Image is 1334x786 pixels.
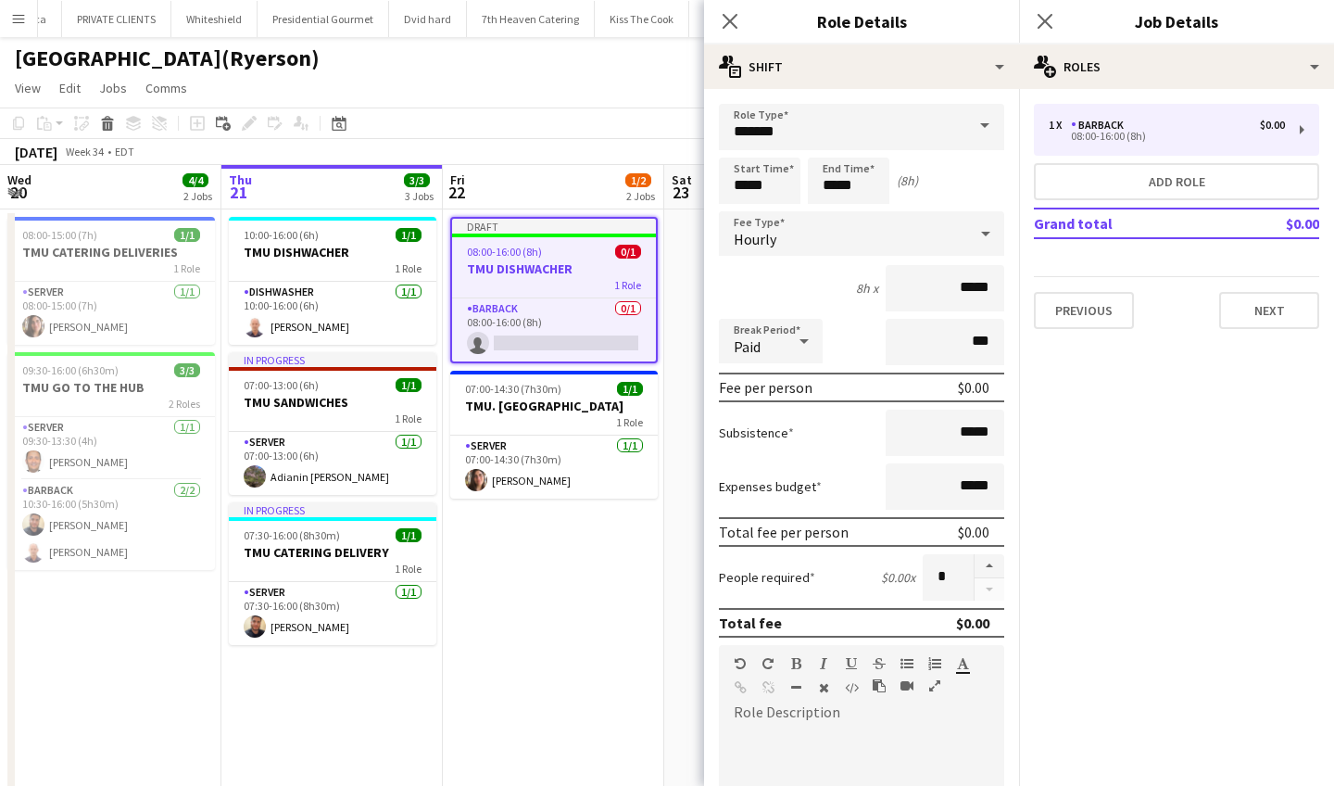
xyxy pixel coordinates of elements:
span: 1/1 [617,382,643,396]
div: BARBACK [1071,119,1131,132]
app-job-card: 10:00-16:00 (6h)1/1TMU DISHWACHER1 RoleDISHWASHER1/110:00-16:00 (6h)[PERSON_NAME] [229,217,436,345]
span: 22 [447,182,465,203]
span: 1 Role [395,261,422,275]
span: 08:00-16:00 (8h) [467,245,542,259]
h3: Job Details [1019,9,1334,33]
button: Underline [845,656,858,671]
span: Sat [672,171,692,188]
div: 3 Jobs [405,189,434,203]
a: Jobs [92,76,134,100]
span: 3/3 [404,173,430,187]
span: Wed [7,171,31,188]
span: 1 Role [614,278,641,292]
button: Undo [734,656,747,671]
label: Expenses budget [719,478,822,495]
span: 1/1 [396,378,422,392]
a: View [7,76,48,100]
label: Subsistence [719,425,794,441]
a: Edit [52,76,88,100]
h3: TMU CATERING DELIVERIES [7,244,215,260]
span: Jobs [99,80,127,96]
button: 7th Heaven Catering [467,1,595,37]
button: Add role [1034,163,1319,200]
div: $0.00 [958,378,989,397]
a: Comms [138,76,195,100]
span: Paid [734,337,761,356]
app-job-card: In progress07:30-16:00 (8h30m)1/1TMU CATERING DELIVERY1 RoleSERVER1/107:30-16:00 (8h30m)[PERSON_N... [229,502,436,645]
span: 1 Role [395,412,422,425]
td: $0.00 [1232,209,1319,238]
button: Redo [761,656,774,671]
span: Fri [450,171,465,188]
button: Clear Formatting [817,680,830,695]
app-card-role: BARBACK0/108:00-16:00 (8h) [452,298,656,361]
span: Thu [229,171,252,188]
span: 1/1 [396,528,422,542]
label: People required [719,569,815,586]
button: HTML Code [845,680,858,695]
h3: TMU SANDWICHES [229,394,436,411]
app-card-role: SERVER1/107:00-13:00 (6h)Adianin [PERSON_NAME] [229,432,436,495]
button: Presidential Gourmet [258,1,389,37]
button: Insert video [900,678,913,693]
span: Comms [145,80,187,96]
button: Text Color [956,656,969,671]
div: Shift [704,44,1019,89]
button: Increase [975,554,1004,578]
app-job-card: 07:00-14:30 (7h30m)1/1TMU. [GEOGRAPHIC_DATA]1 RoleSERVER1/107:00-14:30 (7h30m)[PERSON_NAME] [450,371,658,499]
span: 21 [226,182,252,203]
span: 1/2 [625,173,651,187]
div: 1 x [1049,119,1071,132]
app-card-role: SERVER1/107:30-16:00 (8h30m)[PERSON_NAME] [229,582,436,645]
div: 2 Jobs [626,189,655,203]
h3: TMU DISHWACHER [229,244,436,260]
div: Roles [1019,44,1334,89]
span: Hourly [734,230,776,248]
h3: TMU CATERING DELIVERY [229,544,436,561]
button: Previous [1034,292,1134,329]
button: Dvid hard [389,1,467,37]
h3: Role Details [704,9,1019,33]
app-card-role: SERVER1/107:00-14:30 (7h30m)[PERSON_NAME] [450,436,658,499]
span: 0/1 [615,245,641,259]
div: In progress [229,502,436,517]
button: Strikethrough [873,656,886,671]
button: Next [1219,292,1319,329]
span: 08:00-15:00 (7h) [22,228,97,242]
span: 20 [5,182,31,203]
span: 07:00-13:00 (6h) [244,378,319,392]
span: 1/1 [396,228,422,242]
span: 3/3 [174,363,200,377]
span: 1 Role [173,261,200,275]
div: Draft08:00-16:00 (8h)0/1TMU DISHWACHER1 RoleBARBACK0/108:00-16:00 (8h) [450,217,658,363]
app-card-role: SERVER1/108:00-15:00 (7h)[PERSON_NAME] [7,282,215,345]
span: 2 Roles [169,397,200,411]
span: 4/4 [182,173,208,187]
app-job-card: 08:00-15:00 (7h)1/1TMU CATERING DELIVERIES1 RoleSERVER1/108:00-15:00 (7h)[PERSON_NAME] [7,217,215,345]
div: Fee per person [719,378,812,397]
div: Total fee [719,614,782,632]
div: $0.00 [956,614,989,632]
div: 08:00-16:00 (8h) [1049,132,1285,141]
app-card-role: DISHWASHER1/110:00-16:00 (6h)[PERSON_NAME] [229,282,436,345]
span: 07:00-14:30 (7h30m) [465,382,561,396]
app-job-card: In progress07:00-13:00 (6h)1/1TMU SANDWICHES1 RoleSERVER1/107:00-13:00 (6h)Adianin [PERSON_NAME] [229,352,436,495]
span: Edit [59,80,81,96]
div: 8h x [856,280,878,297]
span: 1 Role [395,562,422,576]
div: [DATE] [15,143,57,161]
span: 1 Role [616,415,643,429]
button: Paste as plain text [873,678,886,693]
button: Whiteshield [171,1,258,37]
h3: TMU GO TO THE HUB [7,379,215,396]
h3: TMU. [GEOGRAPHIC_DATA] [450,398,658,414]
div: 09:30-16:00 (6h30m)3/3TMU GO TO THE HUB2 RolesSERVER1/109:30-13:30 (4h)[PERSON_NAME]BARBACK2/210:... [7,352,215,570]
span: Week 34 [61,145,107,158]
span: 10:00-16:00 (6h) [244,228,319,242]
div: $0.00 [958,523,989,541]
button: Bold [789,656,802,671]
div: 2 Jobs [183,189,212,203]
